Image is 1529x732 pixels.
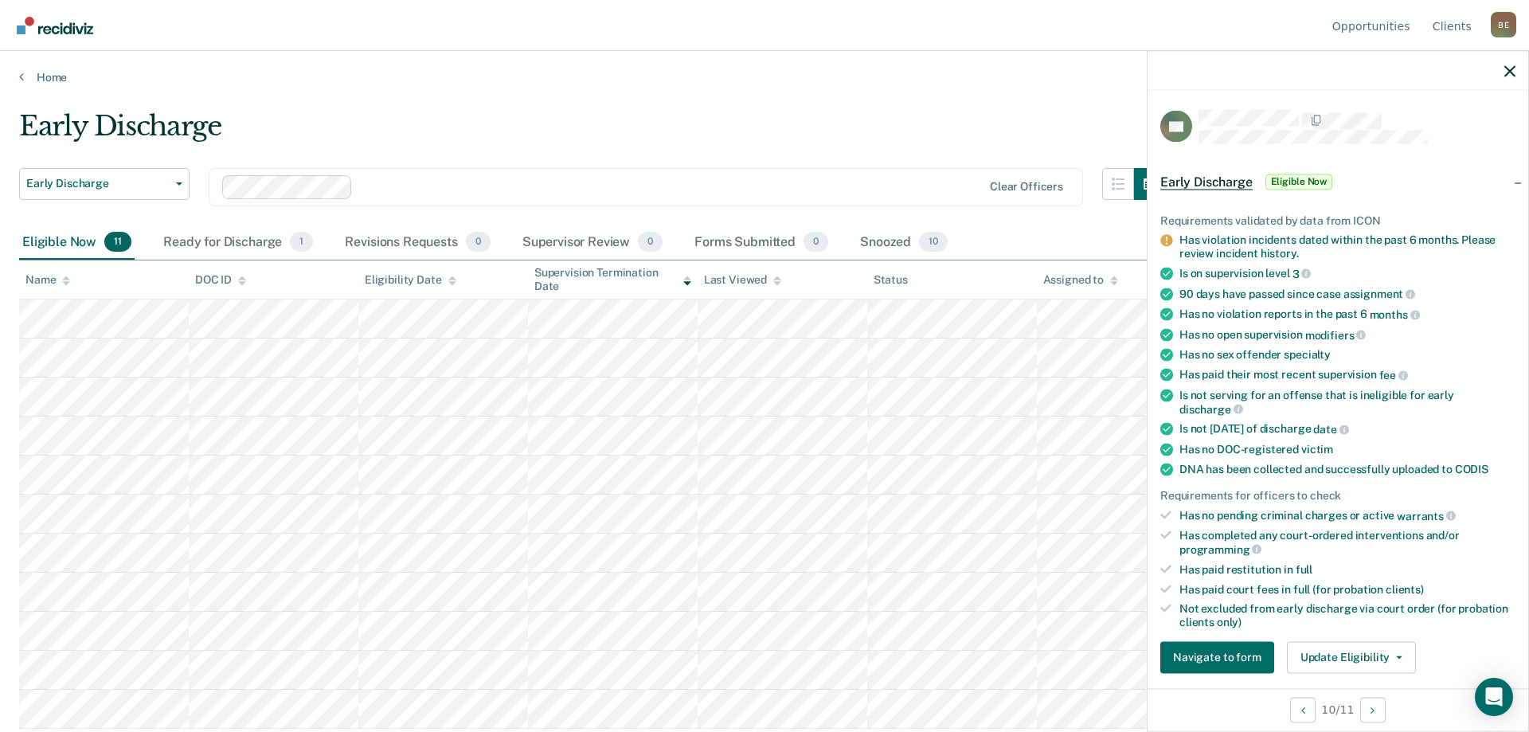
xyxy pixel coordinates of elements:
[1179,307,1515,322] div: Has no violation reports in the past 6
[1179,266,1515,280] div: Is on supervision level
[1179,508,1515,523] div: Has no pending criminal charges or active
[704,273,781,287] div: Last Viewed
[19,110,1166,155] div: Early Discharge
[160,225,316,260] div: Ready for Discharge
[1360,697,1386,722] button: Next Opportunity
[1284,348,1331,361] span: specialty
[1301,442,1333,455] span: victim
[365,273,456,287] div: Eligibility Date
[1475,678,1513,716] div: Open Intercom Messenger
[1491,12,1516,37] button: Profile dropdown button
[1491,12,1516,37] div: B E
[26,177,170,190] span: Early Discharge
[1313,423,1348,436] span: date
[1179,542,1261,555] span: programming
[1160,488,1515,502] div: Requirements for officers to check
[1370,307,1420,320] span: months
[1455,462,1488,475] span: CODIS
[1160,213,1515,227] div: Requirements validated by data from ICON
[1386,582,1424,595] span: clients)
[1179,442,1515,456] div: Has no DOC-registered
[1179,233,1515,260] div: Has violation incidents dated within the past 6 months. Please review incident history.
[804,232,828,252] span: 0
[919,232,948,252] span: 10
[1160,174,1253,190] span: Early Discharge
[1179,368,1515,382] div: Has paid their most recent supervision
[1179,348,1515,362] div: Has no sex offender
[25,273,70,287] div: Name
[466,232,491,252] span: 0
[290,232,313,252] span: 1
[1179,388,1515,415] div: Is not serving for an offense that is ineligible for early
[857,225,951,260] div: Snoozed
[519,225,667,260] div: Supervisor Review
[1179,327,1515,342] div: Has no open supervision
[1292,267,1312,280] span: 3
[1379,369,1408,382] span: fee
[1148,688,1528,730] div: 10 / 11
[1217,616,1242,628] span: only)
[19,225,135,260] div: Eligible Now
[1305,328,1367,341] span: modifiers
[874,273,908,287] div: Status
[104,232,131,252] span: 11
[1179,422,1515,436] div: Is not [DATE] of discharge
[342,225,493,260] div: Revisions Requests
[19,70,1510,84] a: Home
[1160,641,1274,673] button: Navigate to form
[691,225,831,260] div: Forms Submitted
[1296,562,1312,575] span: full
[1265,174,1333,190] span: Eligible Now
[195,273,246,287] div: DOC ID
[1179,562,1515,576] div: Has paid restitution in
[1179,462,1515,476] div: DNA has been collected and successfully uploaded to
[1179,602,1515,629] div: Not excluded from early discharge via court order (for probation clients
[534,266,691,293] div: Supervision Termination Date
[990,180,1063,194] div: Clear officers
[1148,156,1528,207] div: Early DischargeEligible Now
[1290,697,1316,722] button: Previous Opportunity
[1179,529,1515,556] div: Has completed any court-ordered interventions and/or
[1179,287,1515,301] div: 90 days have passed since case
[1160,641,1281,673] a: Navigate to form link
[1179,582,1515,596] div: Has paid court fees in full (for probation
[1179,402,1243,415] span: discharge
[1287,641,1416,673] button: Update Eligibility
[1043,273,1118,287] div: Assigned to
[1397,509,1456,522] span: warrants
[638,232,663,252] span: 0
[17,17,93,34] img: Recidiviz
[1343,288,1415,300] span: assignment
